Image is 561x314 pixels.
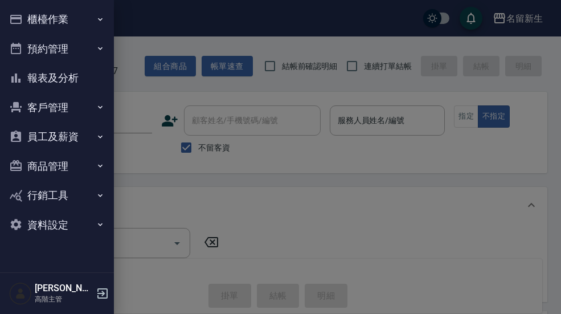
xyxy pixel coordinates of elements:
[5,210,109,240] button: 資料設定
[5,5,109,34] button: 櫃檯作業
[5,181,109,210] button: 行銷工具
[5,34,109,64] button: 預約管理
[35,294,93,304] p: 高階主管
[35,283,93,294] h5: [PERSON_NAME]
[5,122,109,152] button: 員工及薪資
[5,63,109,93] button: 報表及分析
[5,93,109,123] button: 客戶管理
[5,152,109,181] button: 商品管理
[9,282,32,305] img: Person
